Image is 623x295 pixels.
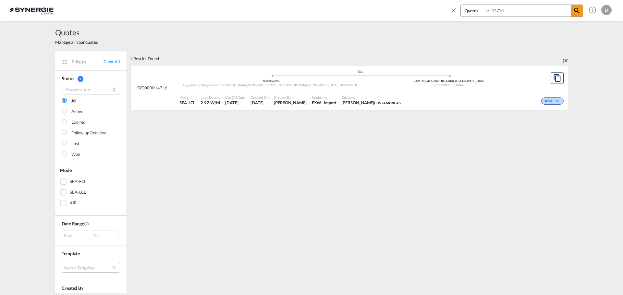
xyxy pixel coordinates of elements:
[342,100,401,106] span: DENISE DIONNE CDVI AMERICAS
[563,51,568,66] div: Sort by: Created On
[62,231,89,240] div: From
[71,119,85,126] div: Expired
[272,79,280,83] span: 60250
[62,251,80,256] span: Template
[553,74,561,82] md-icon: assets/icons/custom/copyQuote.svg
[78,76,83,82] span: 1
[587,5,601,16] div: Help
[551,72,564,84] button: Copy Quote
[10,3,54,17] img: 1f56c880d42311ef80fc7dca854c8e59.png
[131,66,568,110] div: SYC000014716 assets/icons/custom/ship-fill.svgassets/icons/custom/roll-o-plane.svgOrigin FranceDe...
[424,79,425,83] span: |
[104,59,120,64] a: Clear All
[571,5,583,17] span: icon-magnify
[71,58,104,65] span: Filters
[250,100,269,106] span: 12 Sep 2025
[263,79,272,83] span: 60250
[312,100,336,106] div: EXW import
[450,6,457,14] md-icon: icon-close
[545,99,554,104] span: Active
[541,97,564,105] div: Change Status Here
[250,95,269,100] span: Created On
[70,178,86,185] div: SEA-FCL
[587,5,598,16] span: Help
[179,95,195,100] span: Mode
[414,79,484,83] span: CAMTR [GEOGRAPHIC_DATA], [GEOGRAPHIC_DATA]
[70,189,86,196] div: SEA-LCL
[70,200,77,206] div: AIR
[62,75,120,82] div: Status 1
[312,95,336,100] span: Incoterms
[201,95,220,100] span: Load Details
[554,99,562,103] md-icon: icon-chevron-down
[60,167,72,173] span: Mode
[60,189,122,196] md-checkbox: SEA-LCL
[573,7,581,15] md-icon: icon-magnify
[62,76,74,81] span: Status
[91,231,118,240] div: To
[225,100,245,106] span: 12 Sep 2025
[71,98,76,104] div: All
[62,231,120,240] span: From To
[183,83,542,87] span: Angy, Ansacq, Balagny sur [GEOGRAPHIC_DATA], [GEOGRAPHIC_DATA], [GEOGRAPHIC_DATA], [GEOGRAPHIC_DA...
[225,95,245,100] span: Cut Off Date
[55,27,98,38] span: Quotes
[342,95,401,100] span: Customer
[357,70,364,73] md-icon: assets/icons/custom/ship-fill.svg
[321,100,336,106] div: - import
[71,130,106,136] div: Follow-up Required
[60,200,122,206] md-checkbox: AIR
[84,221,89,227] md-icon: Created On
[71,141,79,147] div: Lost
[55,39,98,45] span: Manage all your quotes
[130,51,159,66] div: 1 Results Found
[434,83,464,87] span: [GEOGRAPHIC_DATA]
[71,151,80,158] div: Won
[271,79,272,83] span: |
[274,95,307,100] span: Created By
[60,178,122,185] md-checkbox: SEA-FCL
[112,87,117,92] md-icon: icon-magnify
[62,285,83,291] span: Created By
[274,100,307,106] span: Daniel Dico
[490,5,571,16] input: Enter Quotation Number
[374,101,401,105] span: CDVI AMERICAS
[179,100,195,106] span: SEA-LCL
[601,5,612,15] div: D
[62,85,120,95] input: Search status
[201,100,220,105] span: 2.92 W/M
[450,5,460,20] span: icon-close
[62,221,84,226] span: Date Range
[312,100,322,106] div: EXW
[71,108,83,115] div: Active
[137,85,168,91] span: SYC000014716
